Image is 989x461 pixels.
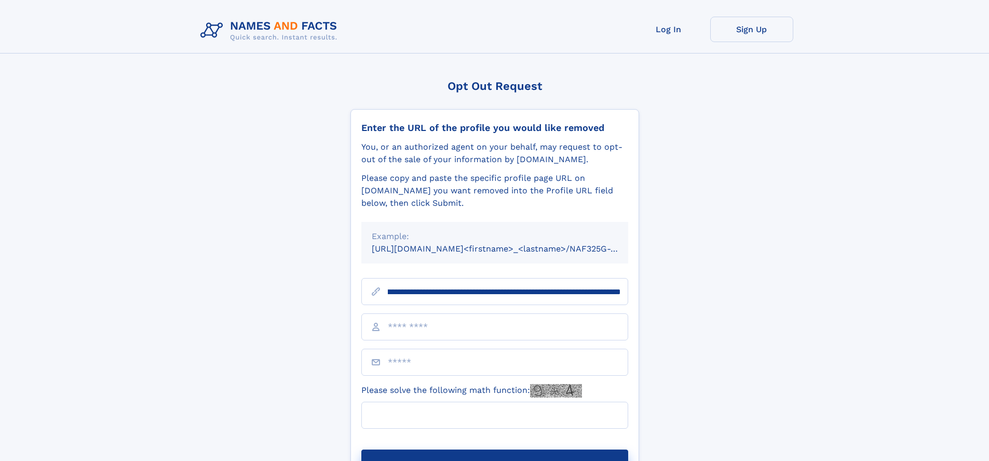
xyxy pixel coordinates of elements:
[372,244,648,254] small: [URL][DOMAIN_NAME]<firstname>_<lastname>/NAF325G-xxxxxxxx
[710,17,793,42] a: Sign Up
[627,17,710,42] a: Log In
[372,230,618,243] div: Example:
[361,122,628,134] div: Enter the URL of the profile you would like removed
[361,141,628,166] div: You, or an authorized agent on your behalf, may request to opt-out of the sale of your informatio...
[350,80,639,93] div: Opt Out Request
[196,17,346,45] img: Logo Names and Facts
[361,172,628,209] div: Please copy and paste the specific profile page URL on [DOMAIN_NAME] you want removed into the Pr...
[361,384,582,398] label: Please solve the following math function:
